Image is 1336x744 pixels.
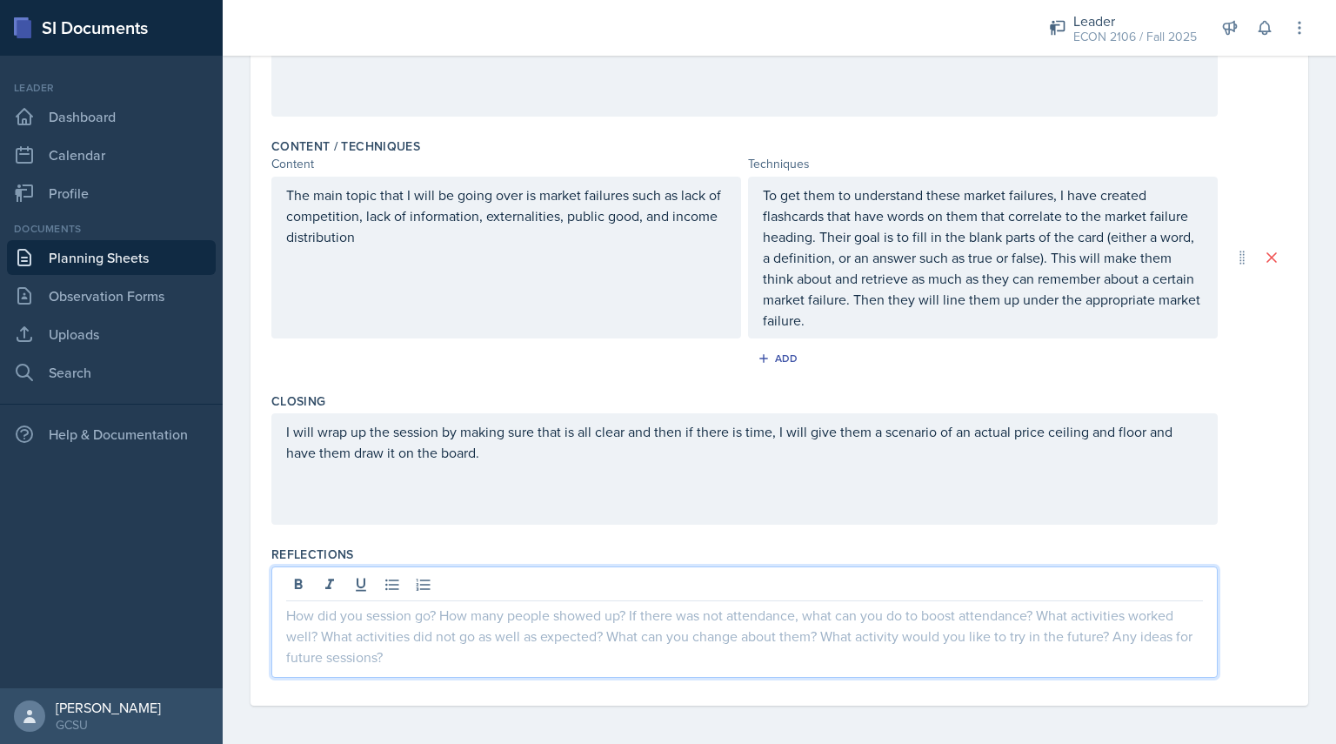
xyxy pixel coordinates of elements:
label: Closing [271,392,325,410]
div: Add [761,352,798,365]
div: Techniques [748,155,1218,173]
a: Observation Forms [7,278,216,313]
div: Content [271,155,741,173]
a: Dashboard [7,99,216,134]
button: Add [751,345,808,372]
a: Planning Sheets [7,240,216,275]
p: I will wrap up the session by making sure that is all clear and then if there is time, I will giv... [286,421,1203,463]
a: Search [7,355,216,390]
a: Uploads [7,317,216,352]
div: Documents [7,221,216,237]
div: [PERSON_NAME] [56,699,161,716]
p: The main topic that I will be going over is market failures such as lack of competition, lack of ... [286,184,726,247]
div: ECON 2106 / Fall 2025 [1073,28,1197,46]
div: Help & Documentation [7,417,216,452]
a: Calendar [7,137,216,172]
a: Profile [7,176,216,211]
div: Leader [1073,10,1197,31]
p: To get them to understand these market failures, I have created flashcards that have words on the... [763,184,1203,331]
label: Reflections [271,546,354,563]
div: GCSU [56,716,161,734]
label: Content / Techniques [271,137,420,155]
div: Leader [7,80,216,96]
